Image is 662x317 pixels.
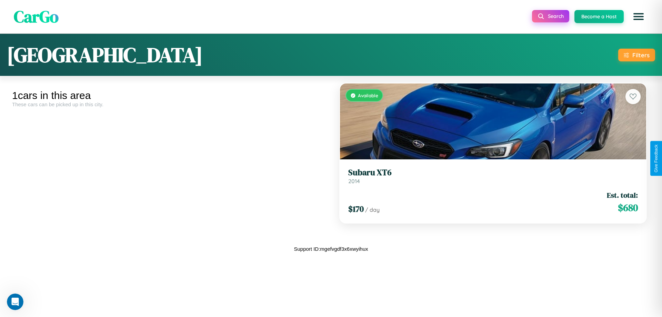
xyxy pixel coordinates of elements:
span: / day [365,206,380,213]
div: Filters [632,51,650,59]
p: Support ID: mgefvgdf3x6xwyihux [294,244,368,254]
div: Give Feedback [654,145,659,172]
h1: [GEOGRAPHIC_DATA] [7,41,203,69]
iframe: Intercom live chat [7,294,23,310]
span: $ 680 [618,201,638,215]
button: Open menu [629,7,648,26]
span: Search [548,13,564,19]
span: CarGo [14,5,59,28]
button: Filters [618,49,655,61]
h3: Subaru XT6 [348,168,638,178]
span: 2014 [348,178,360,185]
span: $ 170 [348,203,364,215]
div: These cars can be picked up in this city. [12,101,326,107]
a: Subaru XT62014 [348,168,638,185]
span: Available [358,92,378,98]
button: Search [532,10,569,22]
div: 1 cars in this area [12,90,326,101]
span: Est. total: [607,190,638,200]
button: Become a Host [574,10,624,23]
